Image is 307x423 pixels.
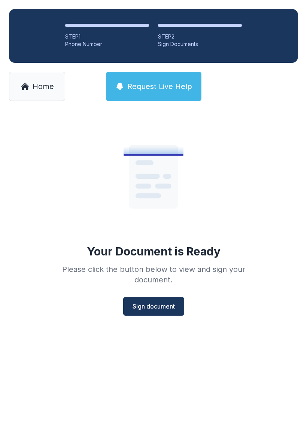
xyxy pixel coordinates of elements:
span: Home [33,81,54,92]
div: Please click the button below to view and sign your document. [46,264,261,285]
span: Request Live Help [127,81,192,92]
div: STEP 2 [158,33,242,40]
div: STEP 1 [65,33,149,40]
span: Sign document [133,302,175,311]
div: Phone Number [65,40,149,48]
div: Your Document is Ready [87,245,221,258]
div: Sign Documents [158,40,242,48]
